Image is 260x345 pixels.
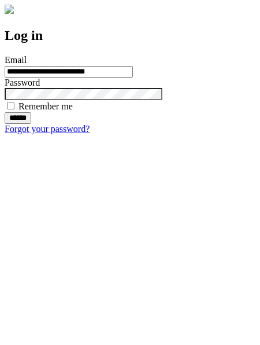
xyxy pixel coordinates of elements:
h2: Log in [5,28,255,43]
label: Remember me [18,101,73,111]
img: logo-4e3dc11c47720685a147b03b5a06dd966a58ff35d612b21f08c02c0306f2b779.png [5,5,14,14]
a: Forgot your password? [5,124,90,134]
label: Email [5,55,27,65]
label: Password [5,78,40,87]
